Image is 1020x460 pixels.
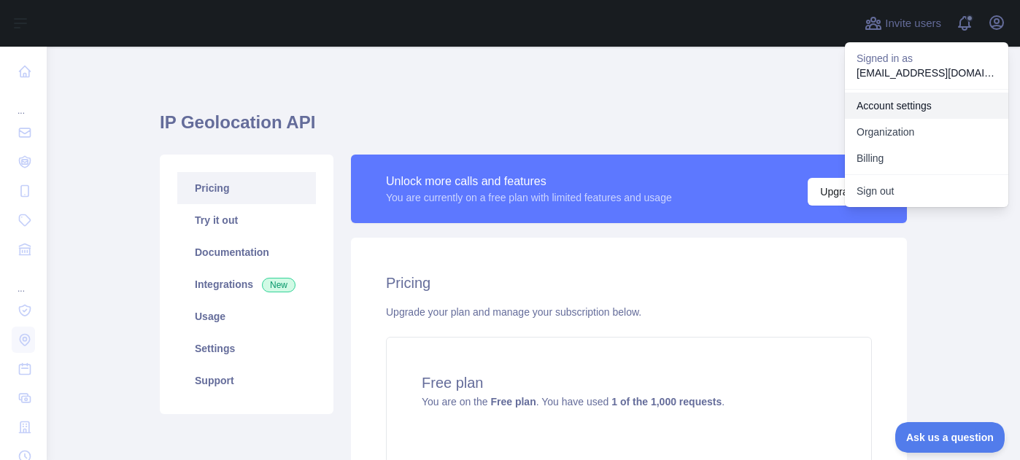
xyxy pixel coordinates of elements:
a: Organization [845,119,1008,145]
h2: Pricing [386,273,872,293]
iframe: Toggle Customer Support [895,422,1005,453]
div: You are currently on a free plan with limited features and usage [386,190,672,205]
strong: Free plan [490,396,536,408]
strong: 1 of the 1,000 requests [611,396,722,408]
h1: IP Geolocation API [160,111,907,146]
button: Upgrade [808,178,872,206]
a: Account settings [845,93,1008,119]
a: Documentation [177,236,316,268]
a: Integrations New [177,268,316,300]
h4: Free plan [422,373,836,393]
div: Upgrade your plan and manage your subscription below. [386,305,872,319]
a: Settings [177,332,316,365]
p: [EMAIL_ADDRESS][DOMAIN_NAME] [857,66,997,80]
span: Invite users [885,15,941,32]
span: You are on the . You have used . [422,396,725,408]
button: Sign out [845,178,1008,204]
div: ... [12,265,35,295]
button: Invite users [862,12,944,35]
button: Billing [845,145,1008,171]
p: Signed in as [857,51,997,66]
a: Try it out [177,204,316,236]
a: Support [177,365,316,397]
a: Usage [177,300,316,332]
div: Unlock more calls and features [386,173,672,190]
div: ... [12,87,35,117]
a: Pricing [177,172,316,204]
span: New [262,278,295,292]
